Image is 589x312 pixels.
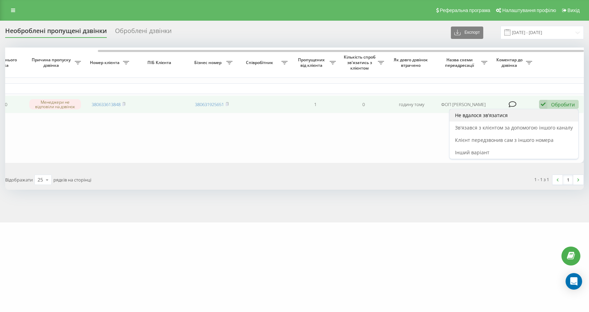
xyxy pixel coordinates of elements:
[439,57,481,68] span: Назва схеми переадресації
[451,27,483,39] button: Експорт
[440,8,490,13] span: Реферальна програма
[494,57,526,68] span: Коментар до дзвінка
[29,57,75,68] span: Причина пропуску дзвінка
[568,8,580,13] span: Вихід
[534,176,549,183] div: 1 - 1 з 1
[5,27,107,38] div: Необроблені пропущені дзвінки
[455,112,508,118] span: Не вдалося зв'язатися
[239,60,281,65] span: Співробітник
[191,60,226,65] span: Бізнес номер
[563,175,573,185] a: 1
[455,149,489,156] span: Інший варіант
[294,57,330,68] span: Пропущених від клієнта
[5,177,33,183] span: Відображати
[566,273,582,290] div: Open Intercom Messenger
[393,57,430,68] span: Як довго дзвінок втрачено
[115,27,172,38] div: Оброблені дзвінки
[92,101,121,107] a: 380633613848
[436,95,491,114] td: ФОП [PERSON_NAME]
[502,8,556,13] span: Налаштування профілю
[53,177,91,183] span: рядків на сторінці
[291,95,339,114] td: 1
[138,60,182,65] span: ПІБ Клієнта
[343,54,378,71] span: Кількість спроб зв'язатись з клієнтом
[195,101,224,107] a: 380631925651
[38,176,43,183] div: 25
[387,95,436,114] td: годину тому
[551,101,575,108] div: Обробити
[339,95,387,114] td: 0
[455,124,573,131] span: Зв'язався з клієнтом за допомогою іншого каналу
[455,137,554,143] span: Клієнт передзвонив сам з іншого номера
[88,60,123,65] span: Номер клієнта
[29,99,81,110] div: Менеджери не відповіли на дзвінок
